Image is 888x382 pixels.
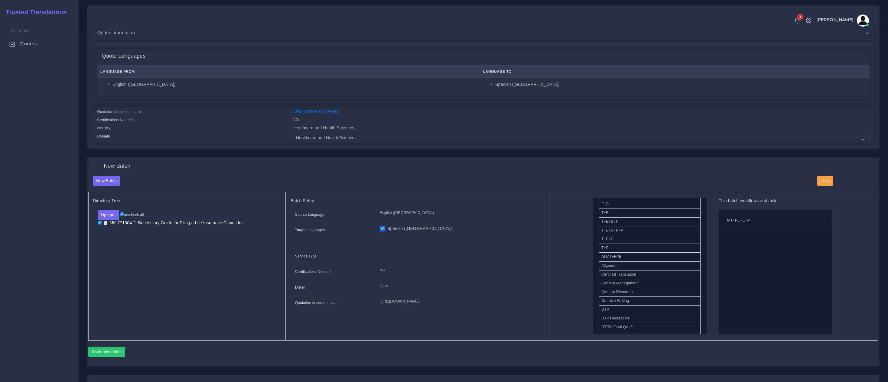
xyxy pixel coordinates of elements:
[93,25,874,40] div: Quote information
[599,226,701,235] li: T+E+DTP+P
[295,227,325,233] label: Target Languages
[599,261,701,270] li: Alignment
[112,81,477,88] li: English ([GEOGRAPHIC_DATA])
[599,217,701,226] li: T+E+DTP
[380,210,540,216] p: English ([GEOGRAPHIC_DATA])
[719,198,832,203] h5: This batch workflows and task
[288,125,874,133] div: Healthcare and Health Sciences
[2,7,67,17] a: Trusted Translations
[599,209,701,218] li: T+E
[792,17,802,24] a: 1
[380,283,540,289] p: Time
[599,288,701,297] li: Content Research
[599,200,701,209] li: E+P
[9,29,29,33] span: Sections
[480,66,869,78] th: Language To
[387,225,452,232] label: Spanish ([GEOGRAPHIC_DATA])
[295,212,324,217] label: Source Language
[291,198,544,203] h5: Batch Setup
[599,332,701,341] li: Dubbing
[599,305,701,314] li: DTP
[295,269,331,274] label: Certifications Needed
[5,37,74,50] a: Quotes
[120,212,124,216] input: un/check all
[288,117,874,125] div: NO
[797,14,803,20] span: 1
[599,323,701,332] li: DTPM Final QA (*)
[97,125,111,131] label: Industry
[97,66,480,78] th: Language From
[599,235,701,244] li: T+E+P
[816,18,854,22] span: [PERSON_NAME]
[20,40,37,47] span: Quotes
[599,270,701,279] li: Certified Translation
[102,53,146,60] h4: Quote Languages
[104,163,130,170] h4: New Batch
[97,117,133,123] label: Certifications Needed
[295,285,305,290] label: Driver
[813,15,871,27] a: [PERSON_NAME]avatar
[295,254,317,259] label: Service Type:
[599,279,701,288] li: Content Management
[599,244,701,253] li: T+P
[817,176,833,186] button: Logs
[93,178,120,183] a: New Batch
[495,81,866,88] li: Spanish ([GEOGRAPHIC_DATA])
[599,314,701,323] li: DTP Recreation
[599,252,701,261] li: AI MT+FPE
[120,212,144,218] label: un/check all
[380,298,540,305] p: [URL][DOMAIN_NAME]
[821,178,830,183] span: Logs
[97,109,141,115] label: Quotation documents path
[97,134,110,139] label: Domain
[599,296,701,306] li: Creative Writing
[2,8,67,16] h2: Trusted Translations
[98,210,119,220] button: Upload
[102,220,246,226] a: MK-771004-2_Beneficiary Guide for Filing a Life Insurance Claim.idml
[97,29,135,36] span: Quote information
[380,267,540,274] p: NO
[88,347,125,357] button: Save new batch
[857,15,869,27] img: avatar
[93,198,281,203] h5: Directory Tree
[93,176,120,186] button: New Batch
[725,216,826,225] li: MT+PE+E+P
[293,109,338,114] a: [URL][DOMAIN_NAME]
[295,300,339,306] label: Quotation documents path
